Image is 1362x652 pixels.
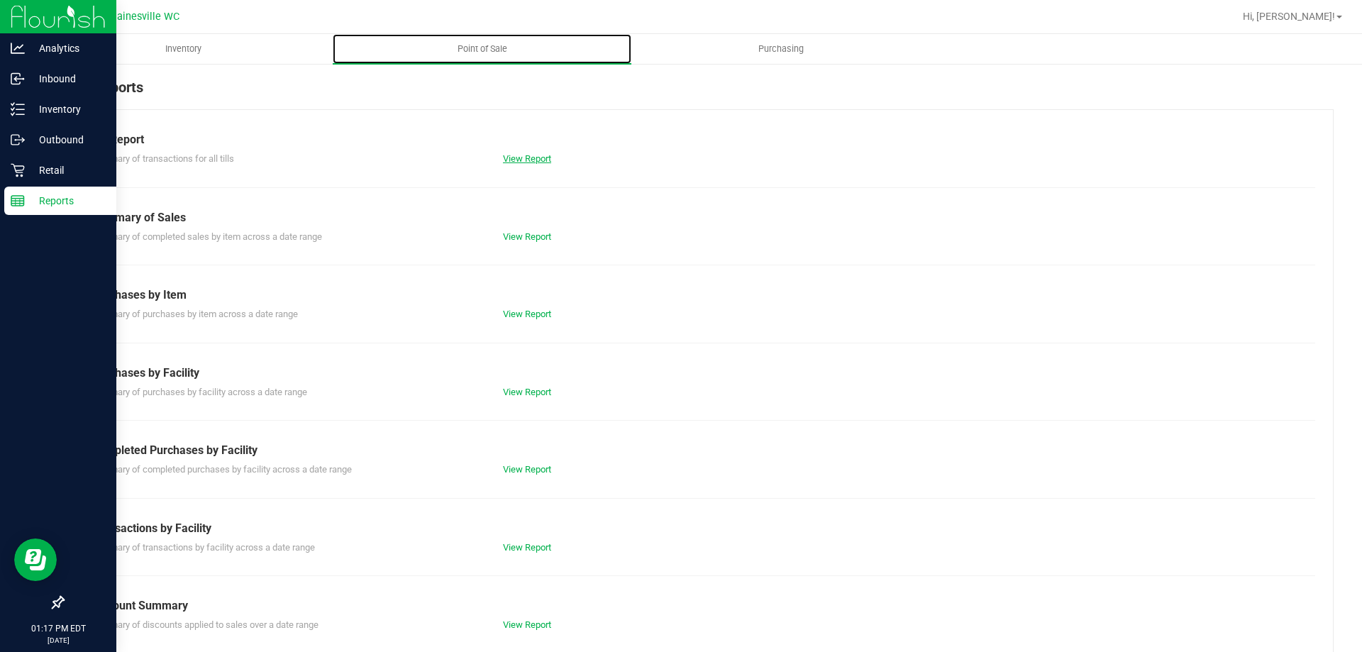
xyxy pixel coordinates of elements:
span: Summary of transactions for all tills [92,153,234,164]
div: POS Reports [62,77,1334,109]
a: View Report [503,464,551,475]
a: View Report [503,153,551,164]
a: View Report [503,387,551,397]
div: Transactions by Facility [92,520,1305,537]
span: Summary of transactions by facility across a date range [92,542,315,553]
p: Inbound [25,70,110,87]
iframe: Resource center [14,538,57,581]
span: Summary of completed purchases by facility across a date range [92,464,352,475]
div: Purchases by Facility [92,365,1305,382]
span: Summary of purchases by facility across a date range [92,387,307,397]
inline-svg: Retail [11,163,25,177]
a: View Report [503,309,551,319]
span: Inventory [146,43,221,55]
inline-svg: Reports [11,194,25,208]
div: Till Report [92,131,1305,148]
inline-svg: Analytics [11,41,25,55]
span: Summary of discounts applied to sales over a date range [92,619,319,630]
p: Retail [25,162,110,179]
inline-svg: Inventory [11,102,25,116]
a: Point of Sale [333,34,631,64]
span: Summary of completed sales by item across a date range [92,231,322,242]
span: Point of Sale [438,43,526,55]
span: Summary of purchases by item across a date range [92,309,298,319]
inline-svg: Inbound [11,72,25,86]
div: Completed Purchases by Facility [92,442,1305,459]
p: 01:17 PM EDT [6,622,110,635]
a: View Report [503,542,551,553]
span: Gainesville WC [110,11,179,23]
p: Inventory [25,101,110,118]
a: View Report [503,619,551,630]
p: Analytics [25,40,110,57]
a: Purchasing [631,34,930,64]
p: [DATE] [6,635,110,646]
inline-svg: Outbound [11,133,25,147]
div: Purchases by Item [92,287,1305,304]
div: Discount Summary [92,597,1305,614]
p: Outbound [25,131,110,148]
span: Purchasing [739,43,823,55]
div: Summary of Sales [92,209,1305,226]
a: Inventory [34,34,333,64]
p: Reports [25,192,110,209]
span: Hi, [PERSON_NAME]! [1243,11,1335,22]
a: View Report [503,231,551,242]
